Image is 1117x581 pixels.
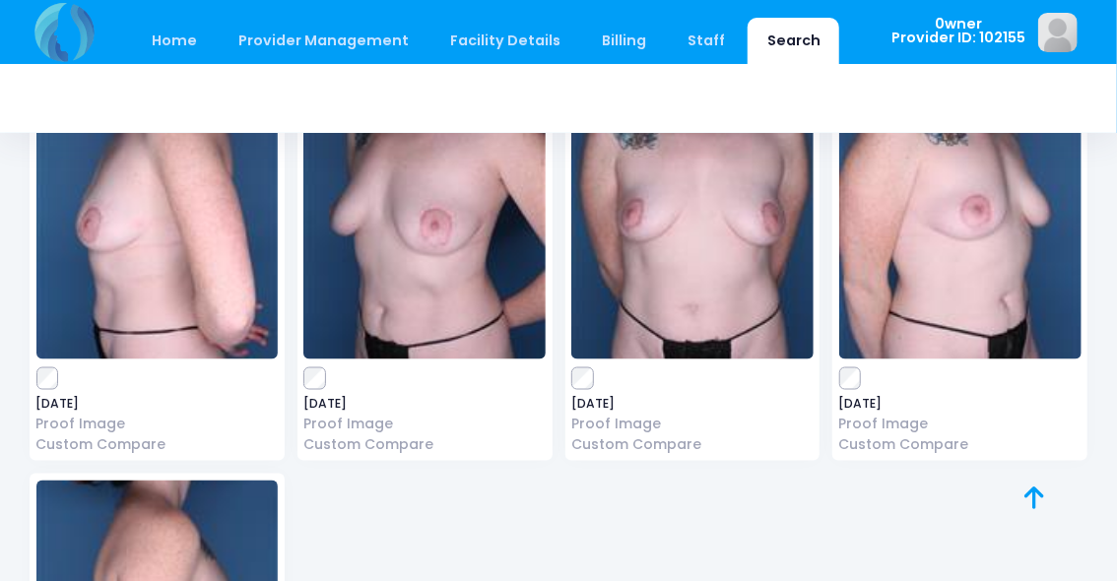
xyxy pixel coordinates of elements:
[36,398,279,410] span: [DATE]
[431,18,580,64] a: Facility Details
[843,18,915,64] a: Help
[303,398,546,410] span: [DATE]
[1038,13,1078,52] img: image
[891,17,1025,45] span: 0wner Provider ID: 102155
[571,414,814,434] a: Proof Image
[839,414,1082,434] a: Proof Image
[132,18,216,64] a: Home
[571,434,814,455] a: Custom Compare
[669,18,745,64] a: Staff
[303,64,546,359] img: image
[36,414,279,434] a: Proof Image
[571,398,814,410] span: [DATE]
[303,414,546,434] a: Proof Image
[219,18,427,64] a: Provider Management
[36,64,279,359] img: image
[303,434,546,455] a: Custom Compare
[583,18,666,64] a: Billing
[571,64,814,359] img: image
[839,64,1082,359] img: image
[36,434,279,455] a: Custom Compare
[748,18,839,64] a: Search
[839,398,1082,410] span: [DATE]
[839,434,1082,455] a: Custom Compare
